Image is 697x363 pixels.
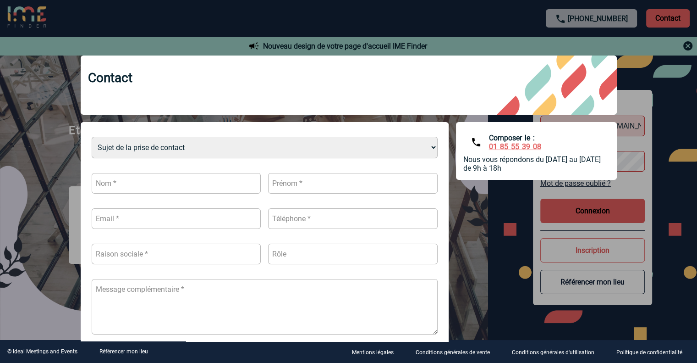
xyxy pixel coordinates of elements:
[408,347,505,356] a: Conditions générales de vente
[505,347,609,356] a: Conditions générales d'utilisation
[463,155,609,173] div: Nous vous répondons du [DATE] au [DATE] de 9h à 18h
[81,56,617,115] div: Contact
[345,347,408,356] a: Mentions légales
[471,137,482,148] img: phone_black.png
[489,142,541,151] a: 01 85 55 39 08
[92,244,261,264] input: Raison sociale *
[7,348,77,355] div: © Ideal Meetings and Events
[268,173,438,194] input: Prénom *
[92,173,261,194] input: Nom *
[616,349,682,356] p: Politique de confidentialité
[416,349,490,356] p: Conditions générales de vente
[489,134,541,151] div: Composer le :
[609,347,697,356] a: Politique de confidentialité
[99,348,148,355] a: Référencer mon lieu
[352,349,394,356] p: Mentions légales
[512,349,594,356] p: Conditions générales d'utilisation
[268,208,438,229] input: Téléphone *
[92,208,261,229] input: Email *
[268,244,438,264] input: Rôle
